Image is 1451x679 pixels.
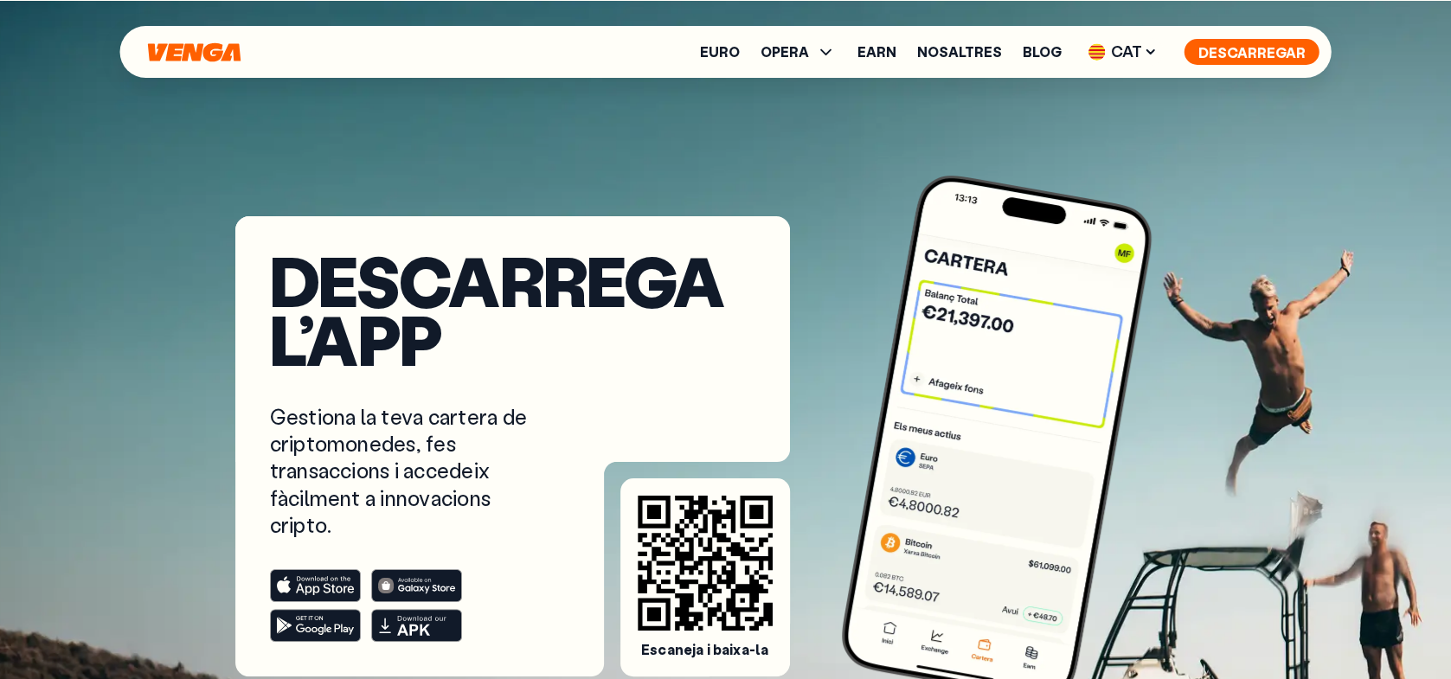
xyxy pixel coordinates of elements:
p: Gestiona la teva cartera de criptomonedes, fes transaccions i accedeix fàcilment a innovacions cr... [270,403,554,538]
span: Escaneja i baixa-la [641,641,768,659]
a: Blog [1023,45,1062,59]
img: flag-cat [1088,43,1106,61]
a: Earn [857,45,896,59]
span: OPERA [761,42,837,62]
a: Euro [700,45,740,59]
a: Nosaltres [917,45,1002,59]
button: Descarregar [1185,39,1319,65]
span: OPERA [761,45,809,59]
span: CAT [1082,38,1164,66]
svg: Inici [146,42,243,62]
h1: Descarrega l’app [270,251,755,368]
